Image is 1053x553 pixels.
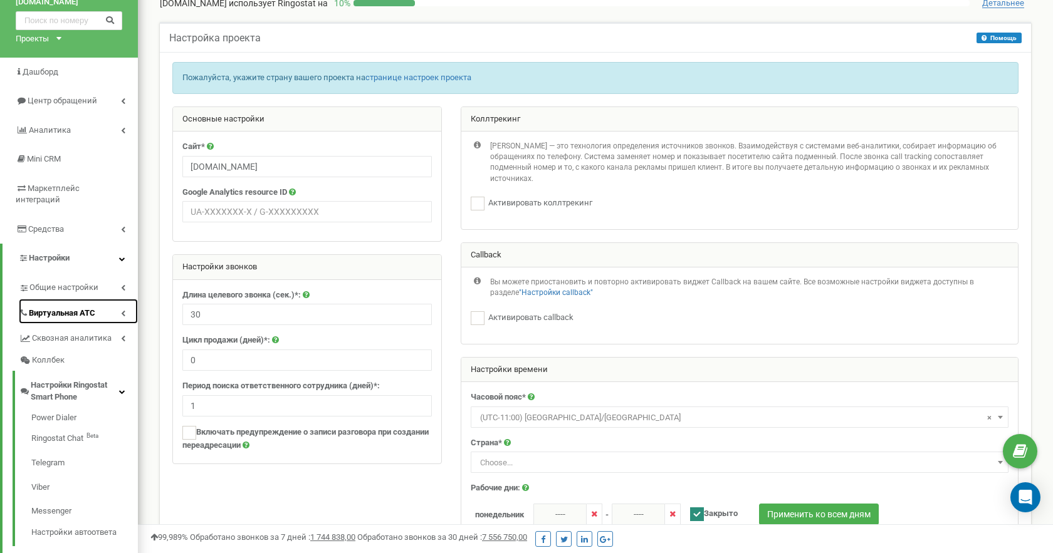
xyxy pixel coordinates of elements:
span: Обработано звонков за 30 дней : [357,532,527,542]
label: Цикл продажи (дней)*: [182,334,270,346]
a: Общие настройки [19,273,138,299]
p: [PERSON_NAME] — это технология определения источников звонков. Взаимодействуя с системами веб-ана... [490,141,1008,184]
div: Коллтрекинг [461,107,1018,132]
a: Настройки автоответа [31,524,138,539]
div: Настройки времени [461,358,1018,383]
span: 99,989% [150,532,188,542]
label: Часовой пояс* [471,391,526,403]
label: понедельник [461,504,533,521]
u: 7 556 750,00 [482,532,527,542]
label: Включать предупреждение о записи разговора при создании переадресации [182,426,432,452]
span: Обработано звонков за 7 дней : [190,532,355,542]
div: Callback [461,243,1018,268]
span: Настройки [29,253,70,262]
a: Настройки Ringostat Smart Phone [19,371,138,408]
a: Telegram [31,451,138,475]
u: 1 744 838,00 [310,532,355,542]
div: Проекты [16,33,49,45]
span: Виртуальная АТС [29,308,95,319]
span: Коллбек [32,354,65,366]
span: Общие настройки [29,282,98,294]
label: Активировать коллтрекинг [485,197,592,209]
span: (UTC-11:00) Pacific/Midway [475,409,1004,426]
div: Основные настройки [173,107,441,132]
label: Сайт* [182,141,205,153]
label: Закрыто [681,504,738,521]
a: Коллбек [19,349,138,371]
label: Период поиска ответственного сотрудника (дней)*: [182,380,380,392]
span: (UTC-11:00) Pacific/Midway [471,406,1008,428]
label: Google Analytics resource ID [182,187,287,199]
h5: Настройка проекта [169,33,261,44]
span: Дашборд [23,67,58,76]
label: Рабочие дни: [471,482,520,494]
a: Настройки [3,244,138,273]
div: Open Intercom Messenger [1010,482,1040,512]
input: Поиск по номеру [16,11,122,30]
span: Mini CRM [27,154,61,163]
a: странице настроек проекта [365,73,471,82]
input: example.com [182,156,432,177]
a: Viber [31,475,138,500]
span: Сквозная аналитика [32,333,112,344]
a: "Настройки callback" [519,288,593,297]
p: Пожалуйста, укажите страну вашего проекта на [182,72,1008,84]
span: Маркетплейс интеграций [16,183,80,205]
label: Длина целевого звонка (сек.)*: [182,289,301,301]
label: Страна* [471,437,502,449]
a: Сквозная аналитика [19,324,138,349]
a: Виртуальная АТС [19,299,138,324]
div: Настройки звонков [173,255,441,280]
span: × [987,409,992,426]
span: Аналитика [29,125,71,135]
input: UA-XXXXXXX-X / G-XXXXXXXXX [182,201,432,222]
button: Применить ко всем дням [759,504,879,525]
span: - [605,504,609,521]
a: Power Dialer [31,412,138,427]
label: Активировать callback [485,312,574,324]
span: Choose... [480,458,513,467]
span: Центр обращений [28,96,97,105]
button: Помощь [977,33,1022,43]
span: Средства [28,224,64,234]
a: Ringostat ChatBeta [31,426,138,451]
span: Настройки Ringostat Smart Phone [31,380,119,403]
a: Messenger [31,499,138,524]
p: Вы можете приостановить и повторно активировать виджет Callback на вашем сайте. Все возможные нас... [490,277,1008,298]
